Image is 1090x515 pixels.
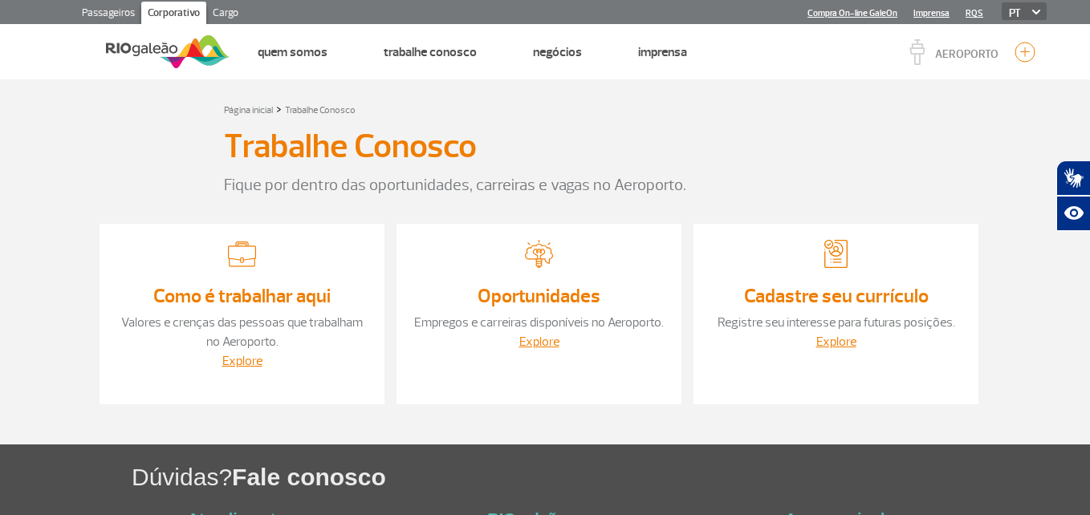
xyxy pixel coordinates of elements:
a: Explore [222,353,262,369]
p: AEROPORTO [935,49,998,60]
a: Imprensa [638,44,687,60]
a: Trabalhe Conosco [384,44,477,60]
a: Quem Somos [258,44,327,60]
a: Cadastre seu currículo [744,284,929,308]
a: Corporativo [141,2,206,27]
a: Como é trabalhar aqui [153,284,331,308]
a: Imprensa [913,8,950,18]
h3: Trabalhe Conosco [224,127,477,167]
a: Valores e crenças das pessoas que trabalham no Aeroporto. [121,314,363,350]
a: Negócios [533,44,582,60]
a: Página inicial [224,104,273,116]
p: Fique por dentro das oportunidades, carreiras e vagas no Aeroporto. [224,173,866,197]
a: Oportunidades [478,284,600,308]
a: > [276,99,282,118]
button: Abrir tradutor de língua de sinais. [1056,160,1090,196]
a: Trabalhe Conosco [285,104,356,116]
a: Explore [519,334,559,350]
div: Plugin de acessibilidade da Hand Talk. [1056,160,1090,231]
a: Registre seu interesse para futuras posições. [718,314,955,330]
a: Empregos e carreiras disponíveis no Aeroporto. [414,314,664,330]
a: Cargo [206,2,245,27]
a: Passageiros [75,2,141,27]
a: RQS [966,8,983,18]
a: Compra On-line GaleOn [807,8,897,18]
a: Explore [816,334,856,350]
h1: Dúvidas? [132,460,1090,493]
span: Fale conosco [232,464,386,490]
button: Abrir recursos assistivos. [1056,196,1090,231]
